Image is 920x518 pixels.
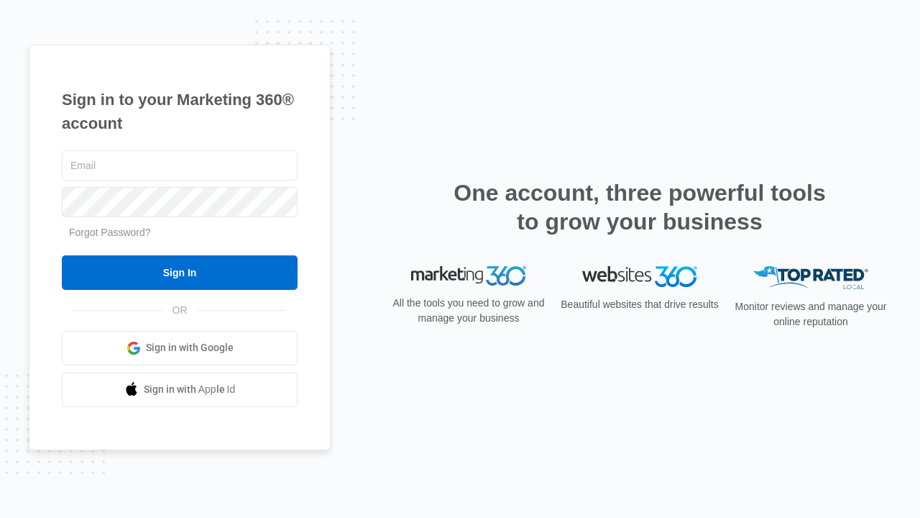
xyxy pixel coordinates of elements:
[62,331,298,365] a: Sign in with Google
[449,178,830,236] h2: One account, three powerful tools to grow your business
[753,266,868,290] img: Top Rated Local
[582,266,697,287] img: Websites 360
[162,303,198,318] span: OR
[62,150,298,181] input: Email
[388,296,549,326] p: All the tools you need to grow and manage your business
[411,266,526,286] img: Marketing 360
[144,382,236,397] span: Sign in with Apple Id
[730,299,891,330] p: Monitor reviews and manage your online reputation
[146,340,234,355] span: Sign in with Google
[559,297,720,312] p: Beautiful websites that drive results
[62,373,298,407] a: Sign in with Apple Id
[62,255,298,290] input: Sign In
[69,227,151,238] a: Forgot Password?
[62,88,298,135] h1: Sign in to your Marketing 360® account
